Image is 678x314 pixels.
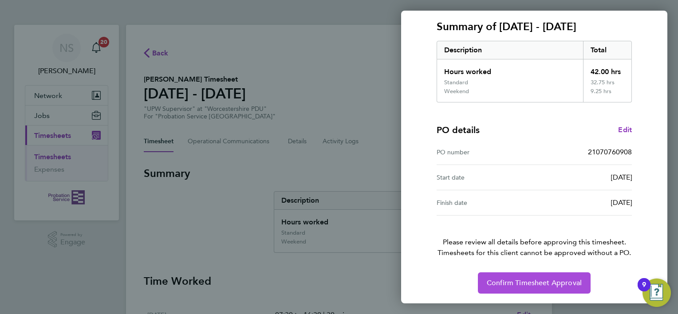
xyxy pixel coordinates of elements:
[583,79,632,88] div: 32.75 hrs
[444,88,469,95] div: Weekend
[437,59,583,79] div: Hours worked
[487,279,582,287] span: Confirm Timesheet Approval
[534,172,632,183] div: [DATE]
[643,279,671,307] button: Open Resource Center, 9 new notifications
[437,41,583,59] div: Description
[534,197,632,208] div: [DATE]
[437,41,632,102] div: Summary of 22 - 28 Sep 2025
[583,88,632,102] div: 9.25 hrs
[437,20,632,34] h3: Summary of [DATE] - [DATE]
[437,147,534,157] div: PO number
[437,197,534,208] div: Finish date
[437,124,480,136] h4: PO details
[583,59,632,79] div: 42.00 hrs
[583,41,632,59] div: Total
[588,148,632,156] span: 21070760908
[618,126,632,134] span: Edit
[478,272,591,294] button: Confirm Timesheet Approval
[426,247,643,258] span: Timesheets for this client cannot be approved without a PO.
[426,216,643,258] p: Please review all details before approving this timesheet.
[444,79,468,86] div: Standard
[618,125,632,135] a: Edit
[642,285,646,296] div: 9
[437,172,534,183] div: Start date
